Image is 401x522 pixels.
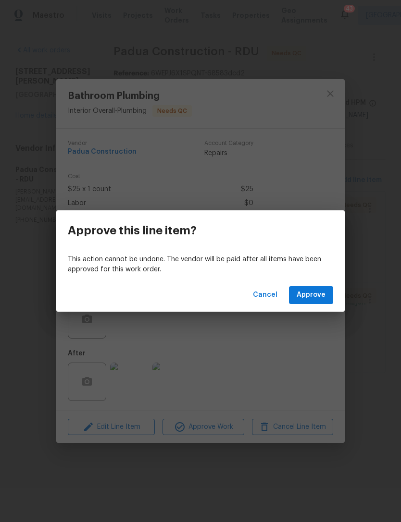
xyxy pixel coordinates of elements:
span: Approve [297,289,326,301]
p: This action cannot be undone. The vendor will be paid after all items have been approved for this... [68,255,333,275]
span: Cancel [253,289,277,301]
button: Approve [289,286,333,304]
button: Cancel [249,286,281,304]
h3: Approve this line item? [68,224,197,237]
